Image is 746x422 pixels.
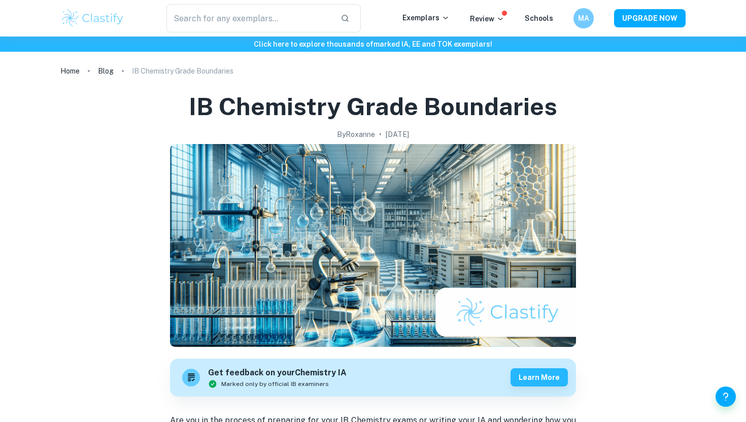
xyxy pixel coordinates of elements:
h2: By Roxanne [337,129,375,140]
img: IB Chemistry Grade Boundaries cover image [170,144,576,347]
p: Review [470,13,504,24]
button: Help and Feedback [716,386,736,407]
h1: IB Chemistry Grade Boundaries [189,90,557,123]
a: Schools [525,14,553,22]
a: Home [60,64,80,78]
h2: [DATE] [386,129,409,140]
img: Clastify logo [60,8,125,28]
button: Learn more [511,368,568,386]
button: UPGRADE NOW [614,9,686,27]
a: Get feedback on yourChemistry IAMarked only by official IB examinersLearn more [170,359,576,397]
h6: Click here to explore thousands of marked IA, EE and TOK exemplars ! [2,39,744,50]
button: MA [573,8,594,28]
p: IB Chemistry Grade Boundaries [132,65,233,77]
h6: MA [578,13,590,24]
p: • [379,129,382,140]
span: Marked only by official IB examiners [221,379,329,389]
h6: Get feedback on your Chemistry IA [208,367,347,379]
a: Blog [98,64,114,78]
input: Search for any exemplars... [166,4,332,32]
p: Exemplars [402,12,450,23]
